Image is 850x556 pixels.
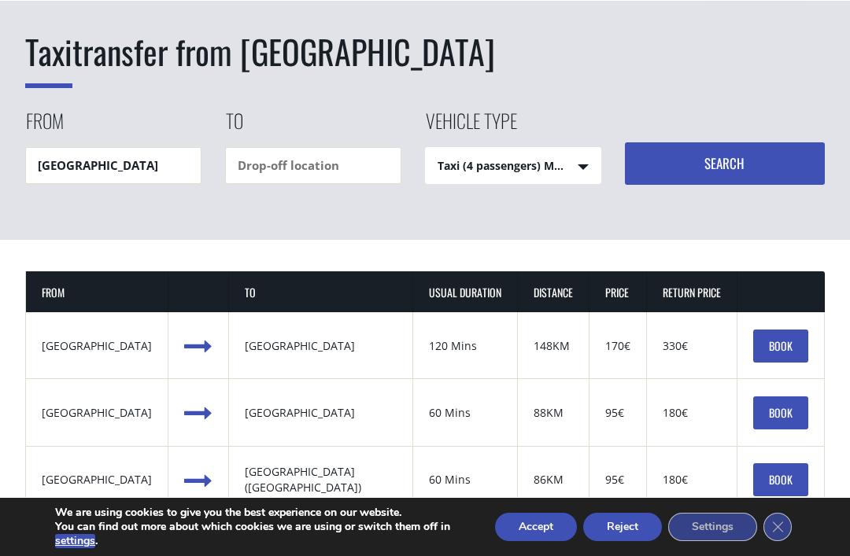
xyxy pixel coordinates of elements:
[518,271,589,313] th: DISTANCE
[229,271,412,313] th: TO
[429,472,501,488] div: 60 Mins
[245,338,396,354] div: [GEOGRAPHIC_DATA]
[25,107,64,147] label: From
[534,405,573,421] div: 88KM
[429,405,501,421] div: 60 Mins
[42,472,152,488] div: [GEOGRAPHIC_DATA]
[753,330,808,363] a: BOOK
[647,271,737,313] th: RETURN PRICE
[25,27,72,88] span: Taxi
[426,148,601,185] span: Taxi (4 passengers) Mercedes E Class
[225,147,401,184] input: Drop-off location
[753,463,808,496] a: BOOK
[413,271,518,313] th: USUAL DURATION
[605,338,630,354] div: 170€
[534,472,573,488] div: 86KM
[225,107,243,147] label: To
[589,271,647,313] th: PRICE
[663,338,721,354] div: 330€
[245,405,396,421] div: [GEOGRAPHIC_DATA]
[55,520,467,548] p: You can find out more about which cookies we are using or switch them off in .
[583,513,662,541] button: Reject
[26,271,168,313] th: FROM
[605,405,630,421] div: 95€
[663,405,721,421] div: 180€
[495,513,577,541] button: Accept
[25,28,824,75] h1: transfer from [GEOGRAPHIC_DATA]
[534,338,573,354] div: 148KM
[763,513,792,541] button: Close GDPR Cookie Banner
[663,472,721,488] div: 180€
[425,107,517,147] label: Vehicle type
[55,534,95,548] button: settings
[25,147,201,184] input: Pickup location
[668,513,757,541] button: Settings
[753,396,808,429] a: BOOK
[42,338,152,354] div: [GEOGRAPHIC_DATA]
[605,472,630,488] div: 95€
[625,142,825,185] button: Search
[42,405,152,421] div: [GEOGRAPHIC_DATA]
[429,338,501,354] div: 120 Mins
[55,506,467,520] p: We are using cookies to give you the best experience on our website.
[245,464,396,495] div: [GEOGRAPHIC_DATA] ([GEOGRAPHIC_DATA])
